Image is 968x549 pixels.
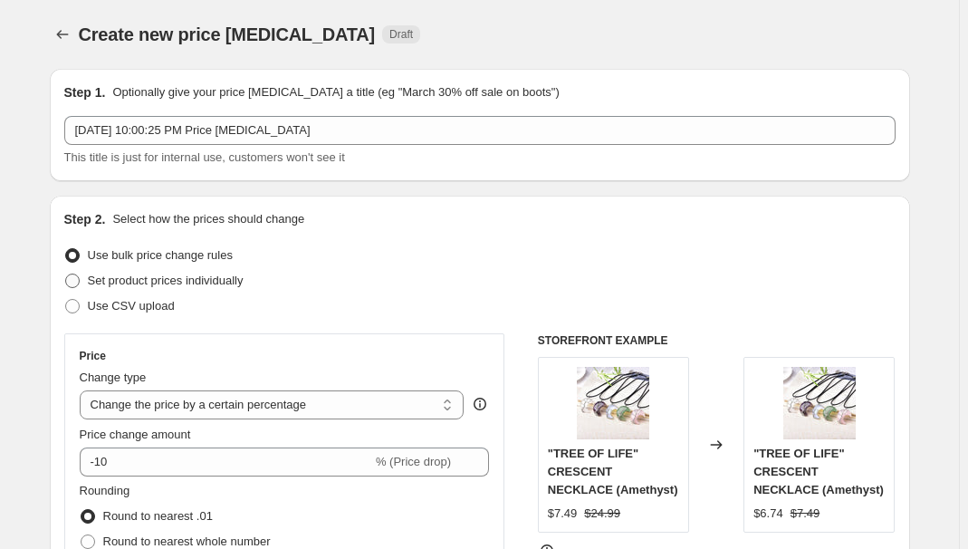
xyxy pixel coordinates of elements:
span: Rounding [80,484,130,497]
div: $6.74 [753,505,783,523]
strike: $7.49 [791,505,820,523]
span: "TREE OF LIFE" CRESCENT NECKLACE (Amethyst) [753,447,884,496]
span: Round to nearest whole number [103,535,271,548]
h2: Step 2. [64,210,106,228]
img: product-image-1527200860_1080x_699e67f4-8337-420a-ac56-c22ff5889f84_80x.jpg [577,367,649,439]
input: -15 [80,448,372,477]
h2: Step 1. [64,83,106,101]
span: Set product prices individually [88,274,244,287]
input: 30% off holiday sale [64,116,896,145]
span: Use bulk price change rules [88,248,233,262]
img: product-image-1527200860_1080x_699e67f4-8337-420a-ac56-c22ff5889f84_80x.jpg [783,367,856,439]
div: help [471,395,489,413]
p: Select how the prices should change [112,210,304,228]
span: Change type [80,371,147,384]
div: $7.49 [548,505,578,523]
span: This title is just for internal use, customers won't see it [64,150,345,164]
span: Price change amount [80,428,191,441]
h6: STOREFRONT EXAMPLE [538,333,896,348]
span: % (Price drop) [376,455,451,468]
p: Optionally give your price [MEDICAL_DATA] a title (eg "March 30% off sale on boots") [112,83,559,101]
span: "TREE OF LIFE" CRESCENT NECKLACE (Amethyst) [548,447,678,496]
span: Use CSV upload [88,299,175,313]
h3: Price [80,349,106,363]
span: Round to nearest .01 [103,509,213,523]
strike: $24.99 [584,505,620,523]
span: Draft [389,27,413,42]
button: Price change jobs [50,22,75,47]
span: Create new price [MEDICAL_DATA] [79,24,376,44]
